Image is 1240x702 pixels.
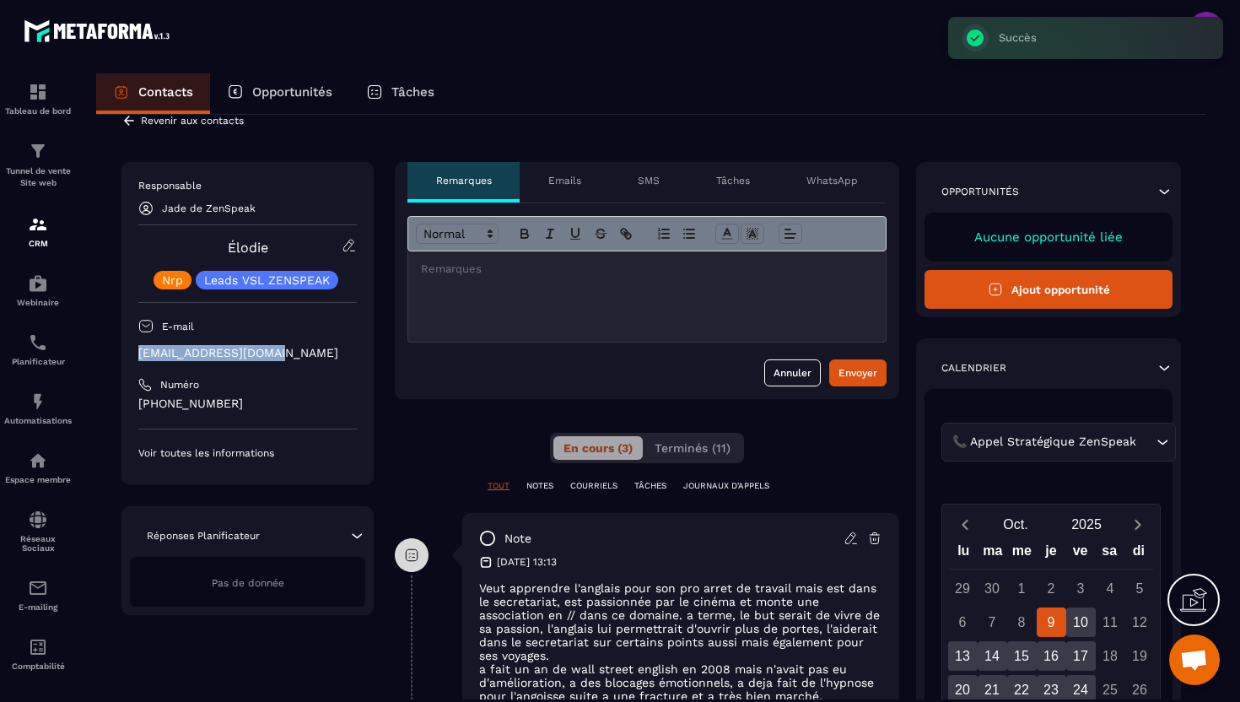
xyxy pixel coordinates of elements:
[162,202,256,214] p: Jade de ZenSpeak
[1007,539,1037,569] div: me
[204,274,330,286] p: Leads VSL ZENSPEAK
[4,534,72,553] p: Réseaux Sociaux
[28,273,48,294] img: automations
[138,179,357,192] p: Responsable
[716,174,750,187] p: Tâches
[1096,607,1125,637] div: 11
[1124,539,1153,569] div: di
[980,510,1051,539] button: Open months overlay
[141,115,244,127] p: Revenir aux contacts
[1037,641,1066,671] div: 16
[1096,641,1125,671] div: 18
[4,497,72,565] a: social-networksocial-networkRéseaux Sociaux
[4,202,72,261] a: formationformationCRM
[553,436,643,460] button: En cours (3)
[948,607,978,637] div: 6
[526,480,553,492] p: NOTES
[1095,539,1124,569] div: sa
[941,185,1019,198] p: Opportunités
[1096,574,1125,603] div: 4
[979,539,1008,569] div: ma
[349,73,451,114] a: Tâches
[948,433,1140,451] span: 📞 Appel Stratégique ZenSpeak
[806,174,858,187] p: WhatsApp
[1066,641,1096,671] div: 17
[4,416,72,425] p: Automatisations
[1037,539,1066,569] div: je
[162,320,194,333] p: E-mail
[1066,607,1096,637] div: 10
[28,391,48,412] img: automations
[1125,641,1155,671] div: 19
[488,480,509,492] p: TOUT
[210,73,349,114] a: Opportunités
[4,379,72,438] a: automationsautomationsAutomatisations
[138,84,193,100] p: Contacts
[96,73,210,114] a: Contacts
[978,607,1007,637] div: 7
[978,574,1007,603] div: 30
[391,84,434,100] p: Tâches
[1169,634,1220,685] div: Ouvrir le chat
[4,661,72,671] p: Comptabilité
[138,345,357,361] p: [EMAIL_ADDRESS][DOMAIN_NAME]
[1066,574,1096,603] div: 3
[4,106,72,116] p: Tableau de bord
[4,565,72,624] a: emailemailE-mailing
[28,578,48,598] img: email
[1125,574,1155,603] div: 5
[138,446,357,460] p: Voir toutes les informations
[24,15,175,46] img: logo
[160,378,199,391] p: Numéro
[497,555,557,569] p: [DATE] 13:13
[162,274,183,286] p: Nrp
[28,82,48,102] img: formation
[28,451,48,471] img: automations
[941,423,1176,462] div: Search for option
[1007,641,1037,671] div: 15
[4,320,72,379] a: schedulerschedulerPlanificateur
[941,229,1156,245] p: Aucune opportunité liée
[28,141,48,161] img: formation
[4,128,72,202] a: formationformationTunnel de vente Site web
[1065,539,1095,569] div: ve
[4,239,72,248] p: CRM
[1037,574,1066,603] div: 2
[570,480,617,492] p: COURRIELS
[948,641,978,671] div: 13
[925,270,1173,309] button: Ajout opportunité
[147,529,260,543] p: Réponses Planificateur
[644,436,741,460] button: Terminés (11)
[838,364,877,381] div: Envoyer
[252,84,332,100] p: Opportunités
[4,438,72,497] a: automationsautomationsEspace membre
[212,577,284,589] span: Pas de donnée
[941,361,1006,375] p: Calendrier
[563,441,633,455] span: En cours (3)
[829,359,887,386] button: Envoyer
[1007,574,1037,603] div: 1
[949,513,980,536] button: Previous month
[504,531,531,547] p: note
[4,261,72,320] a: automationsautomationsWebinaire
[638,174,660,187] p: SMS
[436,174,492,187] p: Remarques
[4,357,72,366] p: Planificateur
[228,240,268,256] a: Élodie
[28,214,48,235] img: formation
[4,475,72,484] p: Espace membre
[978,641,1007,671] div: 14
[764,359,821,386] button: Annuler
[138,396,357,412] p: [PHONE_NUMBER]
[1037,607,1066,637] div: 9
[28,332,48,353] img: scheduler
[4,298,72,307] p: Webinaire
[4,624,72,683] a: accountantaccountantComptabilité
[479,581,882,662] p: Veut apprendre l'anglais pour son pro arret de travail mais est dans le secretariat, est passionn...
[4,69,72,128] a: formationformationTableau de bord
[655,441,731,455] span: Terminés (11)
[1125,607,1155,637] div: 12
[4,165,72,189] p: Tunnel de vente Site web
[1007,607,1037,637] div: 8
[28,510,48,530] img: social-network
